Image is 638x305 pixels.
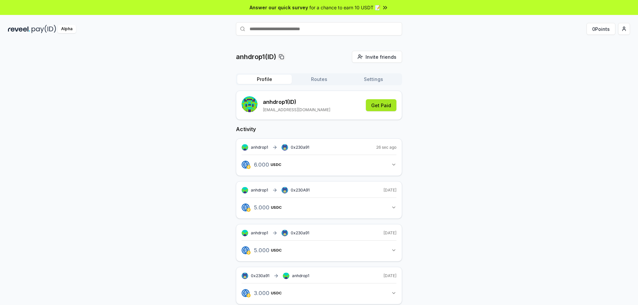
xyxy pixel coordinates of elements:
button: 0Points [586,23,615,35]
span: 0x230A91 [291,188,310,192]
p: anhdrop1(ID) [236,52,276,61]
img: logo.png [247,251,251,255]
div: Alpha [57,25,76,33]
button: Profile [237,75,292,84]
button: 5.000USDC [242,202,396,213]
span: 0x230a91 [291,230,309,235]
button: Get Paid [366,99,396,111]
img: logo.png [242,246,250,254]
img: logo.png [247,208,251,212]
span: [DATE] [383,230,396,236]
span: USDC [271,205,282,209]
span: for a chance to earn 10 USDT 📝 [309,4,380,11]
p: anhdrop1 (ID) [263,98,330,106]
img: pay_id [32,25,56,33]
span: Answer our quick survey [250,4,308,11]
img: logo.png [247,165,251,169]
span: [DATE] [383,188,396,193]
button: 6.000USDC [242,159,396,170]
span: 0x230a91 [291,145,309,150]
button: 5.000USDC [242,245,396,256]
button: 3.000USDC [242,287,396,299]
button: Settings [346,75,401,84]
p: [EMAIL_ADDRESS][DOMAIN_NAME] [263,107,330,113]
span: 26 sec ago [376,145,396,150]
span: anhdrop1 [251,230,268,236]
span: Invite friends [366,53,396,60]
span: anhdrop1 [292,273,309,278]
h2: Activity [236,125,402,133]
span: 0x230a91 [251,273,269,278]
img: logo.png [242,161,250,169]
span: anhdrop1 [251,188,268,193]
span: anhdrop1 [251,145,268,150]
button: Routes [292,75,346,84]
span: USDC [271,248,282,252]
img: reveel_dark [8,25,30,33]
span: USDC [271,291,282,295]
span: [DATE] [383,273,396,278]
button: Invite friends [352,51,402,63]
img: logo.png [247,293,251,297]
img: logo.png [242,289,250,297]
img: logo.png [242,203,250,211]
